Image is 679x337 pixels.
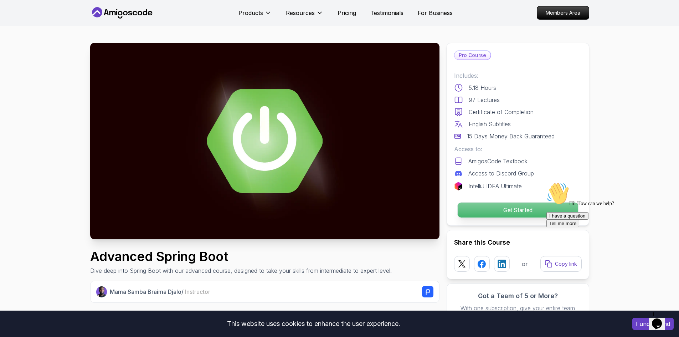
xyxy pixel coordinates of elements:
[454,145,582,153] p: Access to:
[457,202,578,218] button: Get Started
[3,3,26,26] img: :wave:
[96,286,107,297] img: Nelson Djalo
[3,33,45,40] button: I have a question
[468,182,522,190] p: IntelliJ IDEA Ultimate
[286,9,323,23] button: Resources
[467,132,555,141] p: 15 Days Money Back Guaranteed
[632,318,674,330] button: Accept cookies
[469,120,511,128] p: English Subtitles
[3,3,131,48] div: 👋Hi! How can we help?I have a questionTell me more
[468,157,528,165] p: AmigosCode Textbook
[454,304,582,321] p: With one subscription, give your entire team access to all courses and features.
[537,6,589,20] a: Members Area
[469,83,496,92] p: 5.18 Hours
[3,40,36,48] button: Tell me more
[522,260,528,268] p: or
[454,291,582,301] h3: Got a Team of 5 or More?
[238,9,272,23] button: Products
[454,238,582,247] h2: Share this Course
[469,108,534,116] p: Certificate of Completion
[3,21,71,27] span: Hi! How can we help?
[90,43,439,239] img: advanced-spring-boot_thumbnail
[649,308,672,330] iframe: chat widget
[454,182,463,190] img: jetbrains logo
[418,9,453,17] a: For Business
[5,316,622,332] div: This website uses cookies to enhance the user experience.
[454,51,490,60] p: Pro Course
[468,169,534,178] p: Access to Discord Group
[185,288,210,295] span: Instructor
[537,6,589,19] p: Members Area
[457,203,578,218] p: Get Started
[90,249,392,264] h1: Advanced Spring Boot
[469,96,500,104] p: 97 Lectures
[540,256,582,272] button: Copy link
[338,9,356,17] a: Pricing
[454,71,582,80] p: Includes:
[110,287,210,296] p: Mama Samba Braima Djalo /
[544,179,672,305] iframe: chat widget
[90,266,392,275] p: Dive deep into Spring Boot with our advanced course, designed to take your skills from intermedia...
[238,9,263,17] p: Products
[286,9,315,17] p: Resources
[370,9,403,17] a: Testimonials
